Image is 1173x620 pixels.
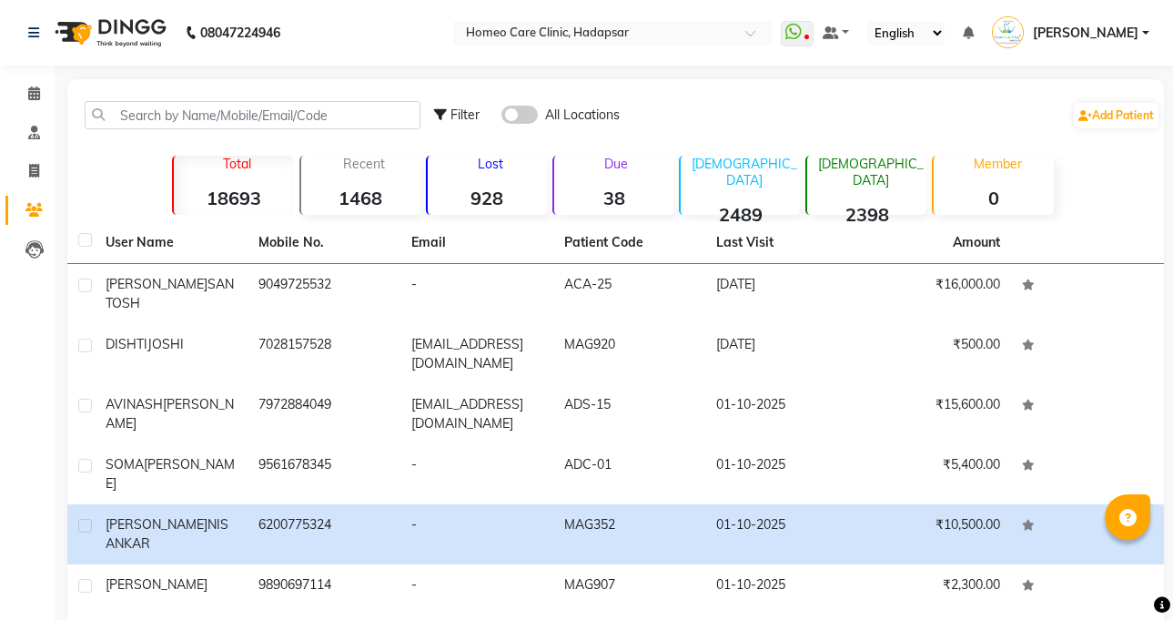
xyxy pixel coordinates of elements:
td: 01-10-2025 [705,444,858,504]
p: Member [941,156,1053,172]
input: Search by Name/Mobile/Email/Code [85,101,420,129]
strong: 18693 [174,187,293,209]
span: JOSHI [147,336,184,352]
td: 6200775324 [248,504,400,564]
strong: 0 [934,187,1053,209]
td: 01-10-2025 [705,384,858,444]
th: User Name [95,222,248,264]
span: DISHTI [106,336,147,352]
td: ₹10,500.00 [858,504,1011,564]
td: - [400,504,553,564]
td: - [400,564,553,609]
b: 08047224946 [200,7,280,58]
td: ₹2,300.00 [858,564,1011,609]
td: [EMAIL_ADDRESS][DOMAIN_NAME] [400,324,553,384]
td: ADS-15 [553,384,706,444]
span: SOMA [106,456,144,473]
span: [PERSON_NAME] [106,456,235,492]
td: ₹5,400.00 [858,444,1011,504]
span: All Locations [545,106,620,125]
img: Dr Nupur Jain [992,16,1024,48]
strong: 2489 [681,203,800,226]
td: 7028157528 [248,324,400,384]
span: [PERSON_NAME] [106,516,207,533]
p: [DEMOGRAPHIC_DATA] [814,156,926,188]
span: AVINASH [106,396,163,412]
th: Mobile No. [248,222,400,264]
td: ₹16,000.00 [858,264,1011,324]
p: Lost [435,156,547,172]
td: 9049725532 [248,264,400,324]
th: Last Visit [705,222,858,264]
th: Email [400,222,553,264]
th: Patient Code [553,222,706,264]
td: ACA-25 [553,264,706,324]
td: 9890697114 [248,564,400,609]
td: MAG920 [553,324,706,384]
img: logo [46,7,171,58]
td: 01-10-2025 [705,504,858,564]
span: [PERSON_NAME] [106,396,234,432]
td: 7972884049 [248,384,400,444]
td: 9561678345 [248,444,400,504]
td: MAG907 [553,564,706,609]
span: [PERSON_NAME] [106,276,207,292]
td: - [400,264,553,324]
strong: 928 [428,187,547,209]
strong: 38 [554,187,673,209]
td: [EMAIL_ADDRESS][DOMAIN_NAME] [400,384,553,444]
a: Add Patient [1074,103,1158,128]
td: [DATE] [705,264,858,324]
iframe: chat widget [1097,547,1155,602]
td: 01-10-2025 [705,564,858,609]
td: ₹500.00 [858,324,1011,384]
th: Amount [942,222,1011,263]
strong: 2398 [807,203,926,226]
p: Total [181,156,293,172]
td: ₹15,600.00 [858,384,1011,444]
span: [PERSON_NAME] [1033,24,1138,43]
p: [DEMOGRAPHIC_DATA] [688,156,800,188]
td: MAG352 [553,504,706,564]
p: Recent [308,156,420,172]
td: - [400,444,553,504]
p: Due [558,156,673,172]
td: [DATE] [705,324,858,384]
strong: 1468 [301,187,420,209]
span: Filter [450,107,480,123]
span: [PERSON_NAME] [106,576,207,593]
td: ADC-01 [553,444,706,504]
